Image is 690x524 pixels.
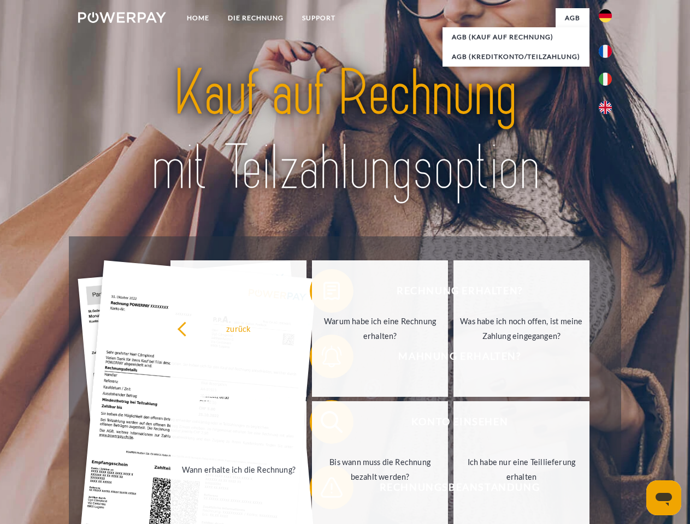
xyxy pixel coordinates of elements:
div: Bis wann muss die Rechnung bezahlt werden? [319,455,441,484]
div: Ich habe nur eine Teillieferung erhalten [460,455,583,484]
div: Wann erhalte ich die Rechnung? [177,462,300,477]
img: fr [599,45,612,58]
a: SUPPORT [293,8,345,28]
div: Was habe ich noch offen, ist meine Zahlung eingegangen? [460,314,583,343]
a: DIE RECHNUNG [219,8,293,28]
img: de [599,9,612,22]
div: zurück [177,321,300,336]
a: AGB (Kauf auf Rechnung) [443,27,589,47]
a: Was habe ich noch offen, ist meine Zahlung eingegangen? [453,260,589,397]
img: en [599,101,612,114]
iframe: Schaltfläche zum Öffnen des Messaging-Fensters [646,480,681,515]
a: AGB (Kreditkonto/Teilzahlung) [443,47,589,67]
a: Home [178,8,219,28]
img: title-powerpay_de.svg [104,52,586,209]
a: agb [556,8,589,28]
img: logo-powerpay-white.svg [78,12,166,23]
div: Warum habe ich eine Rechnung erhalten? [319,314,441,343]
img: it [599,73,612,86]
